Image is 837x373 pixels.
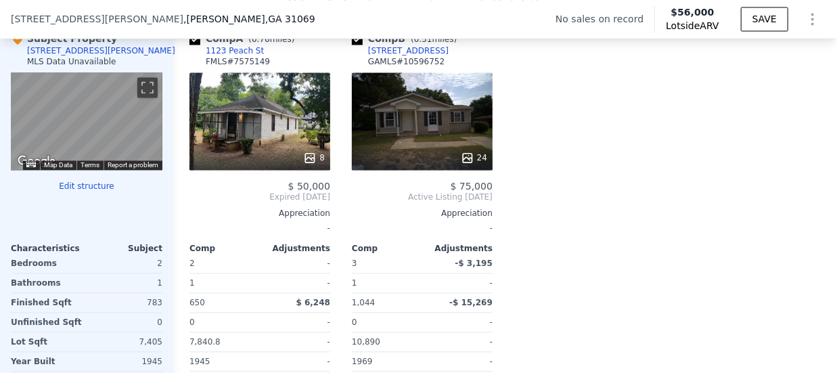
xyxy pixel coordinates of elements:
[263,273,330,292] div: -
[352,259,357,268] span: 3
[352,243,422,254] div: Comp
[89,254,162,273] div: 2
[352,337,380,347] span: 10,890
[11,72,162,170] div: Street View
[189,352,257,371] div: 1945
[89,313,162,332] div: 0
[671,7,715,18] span: $56,000
[455,259,493,268] span: -$ 3,195
[799,5,826,32] button: Show Options
[11,12,183,26] span: [STREET_ADDRESS][PERSON_NAME]
[352,317,357,327] span: 0
[263,352,330,371] div: -
[352,32,462,45] div: Comp B
[352,352,420,371] div: 1969
[189,192,330,202] span: Expired [DATE]
[89,273,162,292] div: 1
[263,313,330,332] div: -
[27,56,116,67] div: MLS Data Unavailable
[89,293,162,312] div: 783
[352,45,449,56] a: [STREET_ADDRESS]
[189,32,300,45] div: Comp A
[137,77,158,97] button: Toggle fullscreen view
[368,45,449,56] div: [STREET_ADDRESS]
[11,72,162,170] div: Map
[189,259,195,268] span: 2
[296,298,330,307] span: $ 6,248
[11,273,84,292] div: Bathrooms
[425,352,493,371] div: -
[451,181,493,192] span: $ 75,000
[189,208,330,219] div: Appreciation
[189,317,195,327] span: 0
[189,273,257,292] div: 1
[461,151,487,164] div: 24
[303,151,325,164] div: 8
[189,337,221,347] span: 7,840.8
[183,12,315,26] span: , [PERSON_NAME]
[414,35,432,44] span: 0.51
[11,181,162,192] button: Edit structure
[89,352,162,371] div: 1945
[11,332,84,351] div: Lot Sqft
[368,56,445,67] div: GAMLS # 10596752
[89,332,162,351] div: 7,405
[263,254,330,273] div: -
[11,352,84,371] div: Year Built
[108,161,158,169] a: Report a problem
[14,152,59,170] img: Google
[87,243,162,254] div: Subject
[352,273,420,292] div: 1
[11,293,84,312] div: Finished Sqft
[556,12,654,26] div: No sales on record
[11,243,87,254] div: Characteristics
[189,45,264,56] a: 1123 Peach St
[260,243,330,254] div: Adjustments
[14,152,59,170] a: Open this area in Google Maps (opens a new window)
[422,243,493,254] div: Adjustments
[189,298,205,307] span: 650
[405,35,462,44] span: ( miles)
[11,32,117,45] div: Subject Property
[189,219,330,238] div: -
[449,298,493,307] span: -$ 15,269
[352,298,375,307] span: 1,044
[265,14,315,24] span: , GA 31069
[666,19,719,32] span: Lotside ARV
[741,7,788,31] button: SAVE
[243,35,300,44] span: ( miles)
[352,208,493,219] div: Appreciation
[189,243,260,254] div: Comp
[425,313,493,332] div: -
[11,254,84,273] div: Bedrooms
[44,160,72,170] button: Map Data
[252,35,270,44] span: 0.76
[27,45,175,56] div: [STREET_ADDRESS][PERSON_NAME]
[11,313,84,332] div: Unfinished Sqft
[26,161,36,167] button: Keyboard shortcuts
[352,219,493,238] div: -
[288,181,330,192] span: $ 50,000
[425,273,493,292] div: -
[206,56,270,67] div: FMLS # 7575149
[352,192,493,202] span: Active Listing [DATE]
[425,332,493,351] div: -
[81,161,99,169] a: Terms (opens in new tab)
[263,332,330,351] div: -
[206,45,264,56] div: 1123 Peach St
